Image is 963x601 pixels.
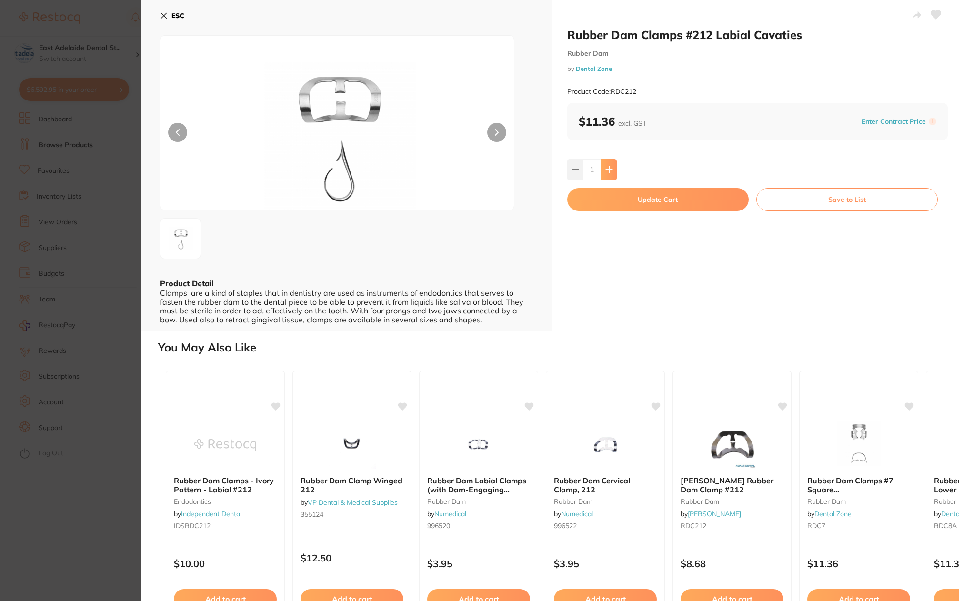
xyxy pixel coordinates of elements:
[567,50,948,58] small: Rubber Dam
[681,510,741,518] span: by
[308,498,398,507] a: VP Dental & Medical Supplies
[174,498,277,505] small: endodontics
[158,341,959,354] h2: You May Also Like
[554,510,593,518] span: by
[756,188,938,211] button: Save to List
[301,498,398,507] span: by
[929,118,936,125] label: i
[574,421,636,469] img: Rubber Dam Cervical Clamp, 212
[427,558,530,569] p: $3.95
[174,476,277,494] b: Rubber Dam Clamps - Ivory Pattern - Labial #212
[427,476,530,494] b: Rubber Dam Labial Clamps (with Dam-Engaging Projections) 210
[160,279,213,288] b: Product Detail
[301,511,403,518] small: 355124
[448,421,510,469] img: Rubber Dam Labial Clamps (with Dam-Engaging Projections) 210
[427,498,530,505] small: rubber dam
[554,476,657,494] b: Rubber Dam Cervical Clamp, 212
[171,11,184,20] b: ESC
[681,498,783,505] small: rubber dam
[434,510,466,518] a: Numedical
[807,498,910,505] small: Rubber Dam
[681,522,783,530] small: RDC212
[807,522,910,530] small: RDC7
[554,522,657,530] small: 996522
[807,476,910,494] b: Rubber Dam Clamps #7 Square Lower Molar
[174,522,277,530] small: IDSRDC212
[321,421,383,469] img: Rubber Dam Clamp Winged 212
[160,8,184,24] button: ESC
[567,188,749,211] button: Update Cart
[554,558,657,569] p: $3.95
[579,114,646,129] b: $11.36
[701,421,763,469] img: Hanson Rubber Dam Clamp #212
[828,421,890,469] img: Rubber Dam Clamps #7 Square Lower Molar
[301,552,403,563] p: $12.50
[567,28,948,42] h2: Rubber Dam Clamps #212 Labial Cavaties
[681,476,783,494] b: Hanson Rubber Dam Clamp #212
[163,223,198,255] img: LTgucG5n
[427,522,530,530] small: 996520
[814,510,852,518] a: Dental Zone
[174,558,277,569] p: $10.00
[554,498,657,505] small: rubber dam
[688,510,741,518] a: [PERSON_NAME]
[618,119,646,128] span: excl. GST
[807,510,852,518] span: by
[561,510,593,518] a: Numedical
[174,510,241,518] span: by
[427,510,466,518] span: by
[231,60,443,210] img: LTgucG5n
[181,510,241,518] a: Independent Dental
[160,289,533,324] div: Clamps are a kind of staples that in dentistry are used as instruments of endodontics that serves...
[567,65,948,72] small: by
[681,558,783,569] p: $8.68
[194,421,256,469] img: Rubber Dam Clamps - Ivory Pattern - Labial #212
[576,65,612,72] a: Dental Zone
[859,117,929,126] button: Enter Contract Price
[807,558,910,569] p: $11.36
[567,88,636,96] small: Product Code: RDC212
[301,476,403,494] b: Rubber Dam Clamp Winged 212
